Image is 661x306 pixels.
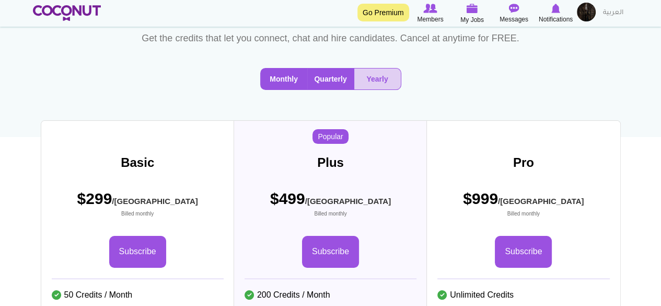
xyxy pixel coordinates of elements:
span: Members [417,14,443,25]
span: Popular [312,129,348,144]
small: Billed monthly [270,210,391,218]
a: Subscribe [109,236,166,268]
a: Browse Members Members [410,3,451,25]
a: العربية [598,3,629,24]
li: Unlimited Credits [437,287,609,303]
li: 200 Credits / Month [245,287,416,303]
h3: Basic [41,156,234,169]
span: $499 [270,188,391,218]
h3: Plus [234,156,427,169]
img: My Jobs [467,4,478,13]
sub: /[GEOGRAPHIC_DATA] [498,197,584,206]
img: Messages [509,4,519,13]
button: Quarterly [307,69,354,89]
span: Notifications [539,14,573,25]
button: Yearly [354,69,401,89]
img: Notifications [551,4,560,13]
span: Messages [500,14,528,25]
h3: Pro [427,156,620,169]
a: Notifications Notifications [535,3,577,25]
small: Billed monthly [77,210,198,218]
span: $299 [77,188,198,218]
a: Go Premium [357,4,409,21]
p: Get the credits that let you connect, chat and hire candidates. Cancel at anytime for FREE. [137,30,523,47]
sub: /[GEOGRAPHIC_DATA] [112,197,198,206]
button: Monthly [261,69,307,89]
img: Home [33,5,101,21]
a: Subscribe [495,236,552,268]
img: Browse Members [423,4,437,13]
a: My Jobs My Jobs [451,3,493,25]
a: Messages Messages [493,3,535,25]
span: $999 [463,188,584,218]
a: Subscribe [302,236,359,268]
small: Billed monthly [463,210,584,218]
span: My Jobs [460,15,484,25]
sub: /[GEOGRAPHIC_DATA] [305,197,391,206]
li: 50 Credits / Month [52,287,224,303]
